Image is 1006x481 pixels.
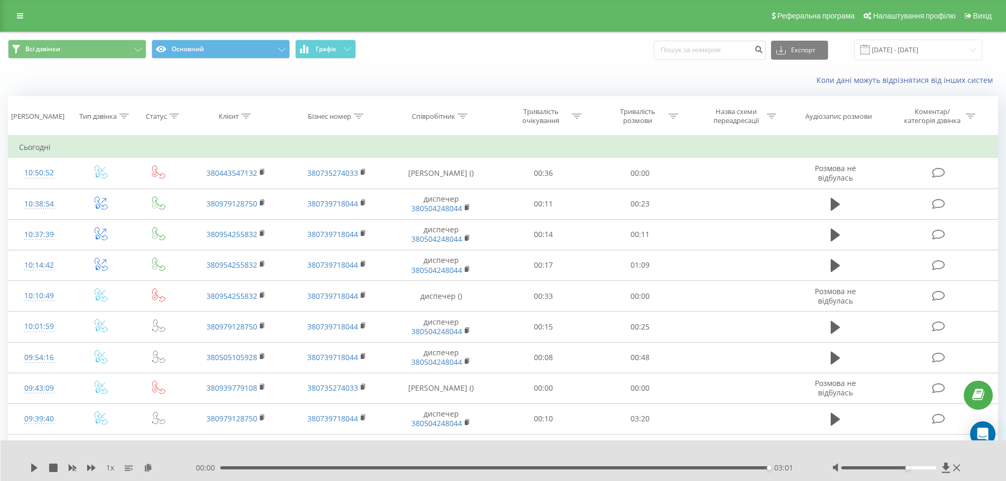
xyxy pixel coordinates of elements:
span: Налаштування профілю [873,12,955,20]
td: диспечер [387,342,495,373]
div: [PERSON_NAME] [11,112,64,121]
td: 00:00 [495,373,592,403]
div: 10:50:52 [19,163,60,183]
td: 03:20 [592,403,689,434]
div: Тривалість розмови [609,107,666,125]
a: 380504248044 [411,234,462,244]
td: [PERSON_NAME] () [387,373,495,403]
td: диспечер [387,435,495,465]
span: Розмова не відбулась [815,378,856,398]
input: Пошук за номером [654,41,766,60]
a: 380739718044 [307,260,358,270]
a: 380504248044 [411,357,462,367]
div: 09:14:46 [19,439,60,460]
td: 00:25 [592,312,689,342]
a: 380739718044 [307,322,358,332]
a: 380954255832 [206,291,257,301]
div: Бізнес номер [308,112,351,121]
td: 00:26 [495,435,592,465]
td: 00:17 [495,250,592,280]
div: 10:10:49 [19,286,60,306]
td: 00:15 [495,312,592,342]
div: 10:38:54 [19,194,60,214]
a: 380739718044 [307,229,358,239]
div: 10:14:42 [19,255,60,276]
div: Назва схеми переадресації [708,107,764,125]
div: Коментар/категорія дзвінка [901,107,963,125]
span: Розмова не відбулась [815,439,856,459]
a: 380443547132 [206,168,257,178]
span: Всі дзвінки [25,45,60,53]
span: Вихід [973,12,992,20]
td: диспечер [387,403,495,434]
div: Open Intercom Messenger [970,421,995,447]
td: 00:11 [592,219,689,250]
div: 09:39:40 [19,409,60,429]
a: 380505105928 [206,352,257,362]
a: 380739718044 [307,352,358,362]
div: 10:01:59 [19,316,60,337]
a: 380979128750 [206,322,257,332]
td: 00:00 [592,158,689,188]
button: Основний [152,40,290,59]
div: Тип дзвінка [79,112,117,121]
div: Клієнт [219,112,239,121]
div: Статус [146,112,167,121]
a: 380504248044 [411,326,462,336]
td: 00:36 [495,158,592,188]
a: Коли дані можуть відрізнятися вiд інших систем [816,75,998,85]
div: 09:43:09 [19,378,60,399]
td: диспечер [387,250,495,280]
span: 1 x [106,463,114,473]
button: Графік [295,40,356,59]
button: Експорт [771,41,828,60]
td: 00:14 [495,219,592,250]
div: Тривалість очікування [513,107,569,125]
a: 380739718044 [307,199,358,209]
td: 00:00 [592,281,689,312]
div: Accessibility label [906,466,910,470]
td: 01:09 [592,250,689,280]
span: Реферальна програма [777,12,855,20]
td: 00:11 [495,188,592,219]
a: 380954255832 [206,260,257,270]
a: 380735274033 [307,383,358,393]
span: Розмова не відбулась [815,163,856,183]
td: диспечер () [387,281,495,312]
td: 00:00 [592,373,689,403]
td: 00:08 [495,342,592,373]
button: Всі дзвінки [8,40,146,59]
td: 00:48 [592,342,689,373]
span: Розмова не відбулась [815,286,856,306]
a: 380979128750 [206,199,257,209]
td: 00:10 [495,403,592,434]
span: 00:00 [196,463,220,473]
a: 380939779108 [206,383,257,393]
td: [PERSON_NAME] () [387,158,495,188]
td: 00:23 [592,188,689,219]
td: диспечер [387,219,495,250]
div: Співробітник [412,112,455,121]
span: 03:01 [774,463,793,473]
td: Сьогодні [8,137,998,158]
td: диспечер [387,312,495,342]
td: диспечер [387,188,495,219]
div: 09:54:16 [19,347,60,368]
a: 380504248044 [411,418,462,428]
td: 00:00 [592,435,689,465]
a: 380739718044 [307,413,358,423]
a: 380739718044 [307,291,358,301]
a: 380735274033 [307,168,358,178]
a: 380954255832 [206,229,257,239]
a: 380504248044 [411,265,462,275]
td: 00:33 [495,281,592,312]
a: 380979128750 [206,413,257,423]
div: Аудіозапис розмови [805,112,872,121]
a: 380504248044 [411,203,462,213]
span: Графік [316,45,336,53]
div: 10:37:39 [19,224,60,245]
div: Accessibility label [767,466,771,470]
